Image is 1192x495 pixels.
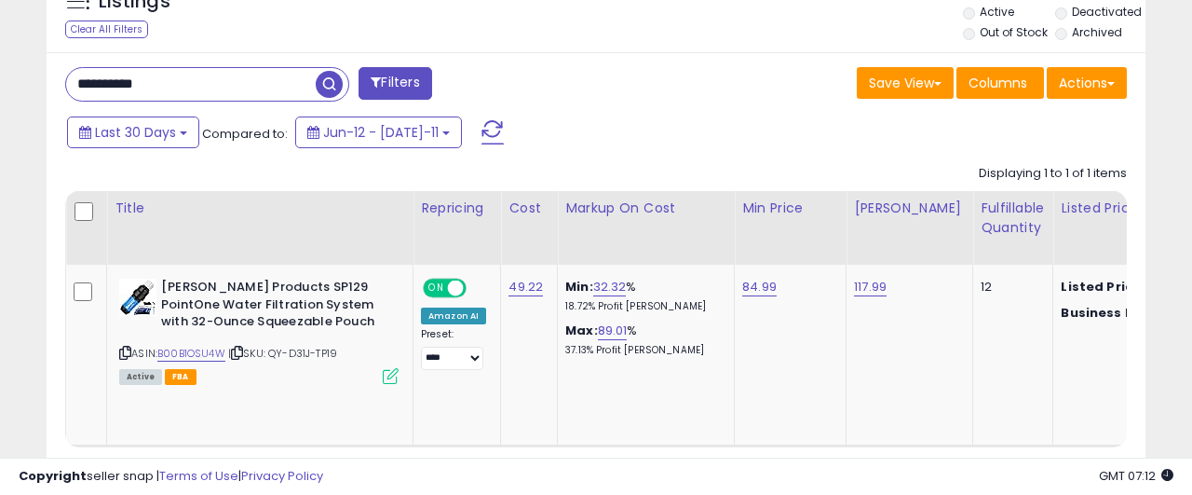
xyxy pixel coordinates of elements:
div: Min Price [742,199,838,218]
div: Clear All Filters [65,21,148,38]
p: 18.72% Profit [PERSON_NAME] [565,300,720,313]
a: Privacy Policy [241,467,323,485]
a: 49.22 [508,278,543,296]
a: 84.99 [742,278,777,296]
b: Min: [565,278,593,296]
p: 37.13% Profit [PERSON_NAME] [565,344,720,357]
span: 2025-08-12 07:12 GMT [1099,467,1173,485]
div: ASIN: [119,279,399,382]
label: Out of Stock [980,24,1048,40]
b: Business Price: [1061,304,1163,322]
b: [PERSON_NAME] Products SP129 PointOne Water Filtration System with 32-Ounce Squeezable Pouch [161,279,387,336]
span: Jun-12 - [DATE]-11 [323,123,439,142]
span: ON [425,281,448,296]
div: Fulfillable Quantity [981,199,1045,238]
b: Listed Price: [1061,278,1145,296]
div: Repricing [421,199,493,218]
a: 89.01 [598,322,628,340]
a: 32.32 [593,278,627,296]
div: Cost [508,199,549,218]
th: The percentage added to the cost of goods (COGS) that forms the calculator for Min & Max prices. [558,191,735,265]
div: [PERSON_NAME] [854,199,965,218]
a: 117.99 [854,278,887,296]
span: FBA [165,369,196,385]
img: 41tls-tVyRL._SL40_.jpg [119,279,156,316]
span: Last 30 Days [95,123,176,142]
button: Save View [857,67,954,99]
div: Preset: [421,328,486,370]
div: seller snap | | [19,468,323,486]
b: Max: [565,322,598,339]
div: Title [115,199,405,218]
span: Compared to: [202,125,288,143]
span: OFF [464,281,494,296]
span: Columns [968,74,1027,92]
a: B00B1OSU4W [157,346,225,362]
strong: Copyright [19,467,87,485]
label: Active [980,4,1014,20]
button: Last 30 Days [67,117,199,148]
span: All listings currently available for purchase on Amazon [119,369,162,385]
div: % [565,323,720,357]
a: Terms of Use [159,467,238,485]
div: 12 [981,279,1038,296]
button: Filters [359,67,431,100]
div: Markup on Cost [565,199,726,218]
button: Actions [1047,67,1127,99]
span: | SKU: QY-D31J-TP19 [228,346,337,361]
label: Deactivated [1072,4,1142,20]
div: Displaying 1 to 1 of 1 items [979,165,1127,183]
button: Columns [956,67,1044,99]
button: Jun-12 - [DATE]-11 [295,117,462,148]
div: Amazon AI [421,308,486,324]
div: % [565,279,720,313]
label: Archived [1072,24,1122,40]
